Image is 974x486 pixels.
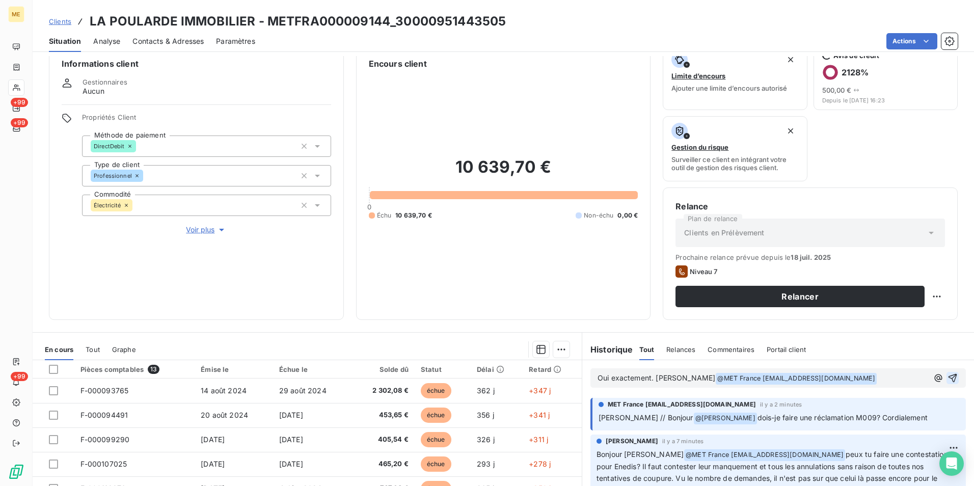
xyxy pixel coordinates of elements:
[675,200,945,212] h6: Relance
[369,157,638,187] h2: 10 639,70 €
[598,373,715,382] span: Oui exactement. [PERSON_NAME]
[11,98,28,107] span: +99
[822,97,949,103] span: Depuis le [DATE] 16:23
[395,211,432,220] span: 10 639,70 €
[216,36,255,46] span: Paramètres
[86,345,100,354] span: Tout
[367,203,371,211] span: 0
[617,211,638,220] span: 0,00 €
[760,401,802,408] span: il y a 2 minutes
[377,211,392,220] span: Échu
[80,460,127,468] span: F-000107025
[639,345,655,354] span: Tout
[82,113,331,127] span: Propriétés Client
[279,365,345,373] div: Échue le
[671,84,787,92] span: Ajouter une limite d’encours autorisé
[80,365,189,374] div: Pièces comptables
[80,435,130,444] span: F-000099290
[666,345,695,354] span: Relances
[694,413,757,424] span: @ [PERSON_NAME]
[675,253,945,261] span: Prochaine relance prévue depuis le
[477,411,494,419] span: 356 j
[279,386,327,395] span: 29 août 2024
[136,142,144,151] input: Ajouter une valeur
[842,67,869,77] h6: 2128 %
[11,372,28,381] span: +99
[358,386,409,396] span: 2 302,08 €
[757,413,928,422] span: dois-je faire une réclamation M009? Cordialement
[597,450,684,458] span: Bonjour [PERSON_NAME]
[143,171,151,180] input: Ajouter une valeur
[358,459,409,469] span: 465,20 €
[684,228,764,238] span: Clients en Prélèvement
[886,33,937,49] button: Actions
[684,449,845,461] span: @ MET France [EMAIL_ADDRESS][DOMAIN_NAME]
[671,143,728,151] span: Gestion du risque
[90,12,506,31] h3: LA POULARDE IMMOBILIER - METFRA000009144_30000951443505
[822,86,851,94] span: 500,00 €
[186,225,227,235] span: Voir plus
[477,365,517,373] div: Délai
[8,120,24,137] a: +99
[421,408,451,423] span: échue
[671,72,725,80] span: Limite d’encours
[201,435,225,444] span: [DATE]
[201,365,267,373] div: Émise le
[529,386,551,395] span: +347 j
[80,386,129,395] span: F-000093765
[8,100,24,116] a: +99
[94,202,121,208] span: Électricité
[94,143,125,149] span: DirectDebit
[358,410,409,420] span: 453,65 €
[201,411,248,419] span: 20 août 2024
[8,6,24,22] div: ME
[529,460,551,468] span: +278 j
[791,253,831,261] span: 18 juil. 2025
[83,78,127,86] span: Gestionnaires
[606,437,658,446] span: [PERSON_NAME]
[421,456,451,472] span: échue
[201,386,247,395] span: 14 août 2024
[11,118,28,127] span: +99
[132,36,204,46] span: Contacts & Adresses
[939,451,964,476] div: Open Intercom Messenger
[201,460,225,468] span: [DATE]
[529,365,576,373] div: Retard
[584,211,613,220] span: Non-échu
[279,411,303,419] span: [DATE]
[83,86,104,96] span: Aucun
[690,267,717,276] span: Niveau 7
[148,365,159,374] span: 13
[45,345,73,354] span: En cours
[358,435,409,445] span: 405,54 €
[8,464,24,480] img: Logo LeanPay
[421,383,451,398] span: échue
[477,435,495,444] span: 326 j
[93,36,120,46] span: Analyse
[369,58,427,70] h6: Encours client
[279,460,303,468] span: [DATE]
[608,400,756,409] span: MET France [EMAIL_ADDRESS][DOMAIN_NAME]
[279,435,303,444] span: [DATE]
[49,36,81,46] span: Situation
[62,58,331,70] h6: Informations client
[477,386,495,395] span: 362 j
[49,16,71,26] a: Clients
[663,116,807,181] button: Gestion du risqueSurveiller ce client en intégrant votre outil de gestion des risques client.
[132,201,141,210] input: Ajouter une valeur
[421,432,451,447] span: échue
[477,460,495,468] span: 293 j
[582,343,633,356] h6: Historique
[716,373,877,385] span: @ MET France [EMAIL_ADDRESS][DOMAIN_NAME]
[112,345,136,354] span: Graphe
[767,345,806,354] span: Portail client
[49,17,71,25] span: Clients
[421,365,465,373] div: Statut
[529,435,548,444] span: +311 j
[662,438,704,444] span: il y a 7 minutes
[82,224,331,235] button: Voir plus
[599,413,693,422] span: [PERSON_NAME] // Bonjour
[80,411,128,419] span: F-000094491
[675,286,925,307] button: Relancer
[663,45,807,110] button: Limite d’encoursAjouter une limite d’encours autorisé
